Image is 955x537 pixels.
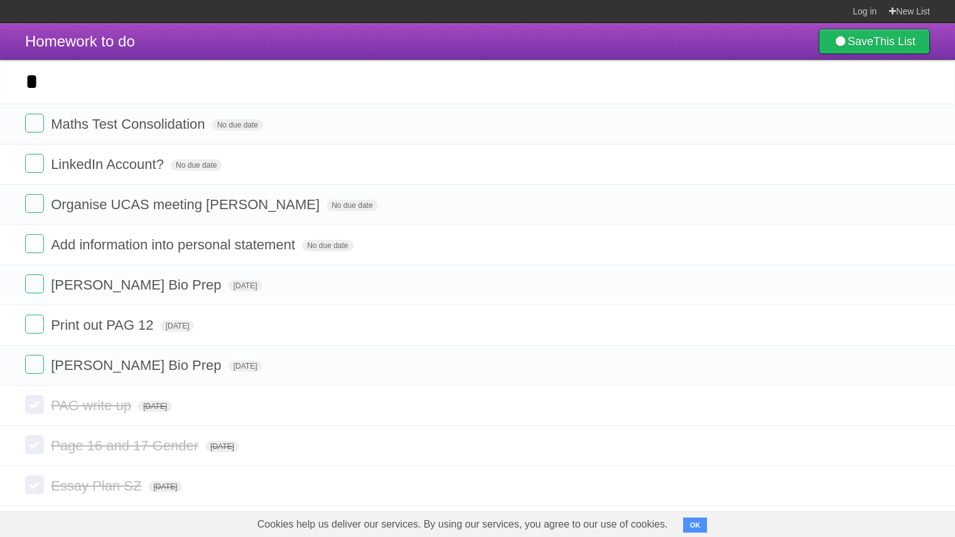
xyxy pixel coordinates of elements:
span: [DATE] [149,481,183,492]
b: This List [873,35,915,48]
span: Maths Test Consolidation [51,116,208,132]
button: OK [683,518,708,533]
span: [DATE] [229,361,262,372]
span: Homework to do [25,33,135,50]
span: LinkedIn Account? [51,156,167,172]
span: [DATE] [138,401,172,412]
label: Done [25,395,44,414]
label: Done [25,355,44,374]
label: Done [25,154,44,173]
span: No due date [302,240,353,251]
span: [DATE] [205,441,239,452]
label: Done [25,274,44,293]
span: PAG write up [51,398,134,413]
span: [DATE] [161,320,195,332]
span: Add information into personal statement [51,237,298,252]
label: Done [25,315,44,334]
label: Done [25,234,44,253]
span: [PERSON_NAME] Bio Prep [51,357,224,373]
span: No due date [171,160,222,171]
label: Done [25,114,44,133]
span: [PERSON_NAME] Bio Prep [51,277,224,293]
span: [DATE] [229,280,262,291]
span: No due date [326,200,377,211]
a: SaveThis List [819,29,930,54]
label: Done [25,194,44,213]
span: No due date [212,119,263,131]
span: Page 16 and 17 Gender [51,438,202,453]
label: Done [25,435,44,454]
span: Cookies help us deliver our services. By using our services, you agree to our use of cookies. [245,512,681,537]
span: Essay Plan SZ [51,478,144,494]
label: Done [25,475,44,494]
span: Print out PAG 12 [51,317,156,333]
span: Organise UCAS meeting [PERSON_NAME] [51,197,323,212]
